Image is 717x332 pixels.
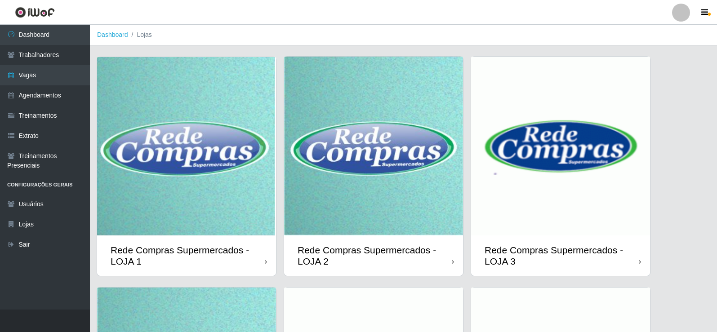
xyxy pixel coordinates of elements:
[97,57,276,235] img: cardImg
[471,57,650,235] img: cardImg
[298,244,452,267] div: Rede Compras Supermercados - LOJA 2
[111,244,265,267] div: Rede Compras Supermercados - LOJA 1
[128,30,152,40] li: Lojas
[15,7,55,18] img: CoreUI Logo
[485,244,639,267] div: Rede Compras Supermercados - LOJA 3
[97,31,128,38] a: Dashboard
[284,57,463,235] img: cardImg
[90,25,717,45] nav: breadcrumb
